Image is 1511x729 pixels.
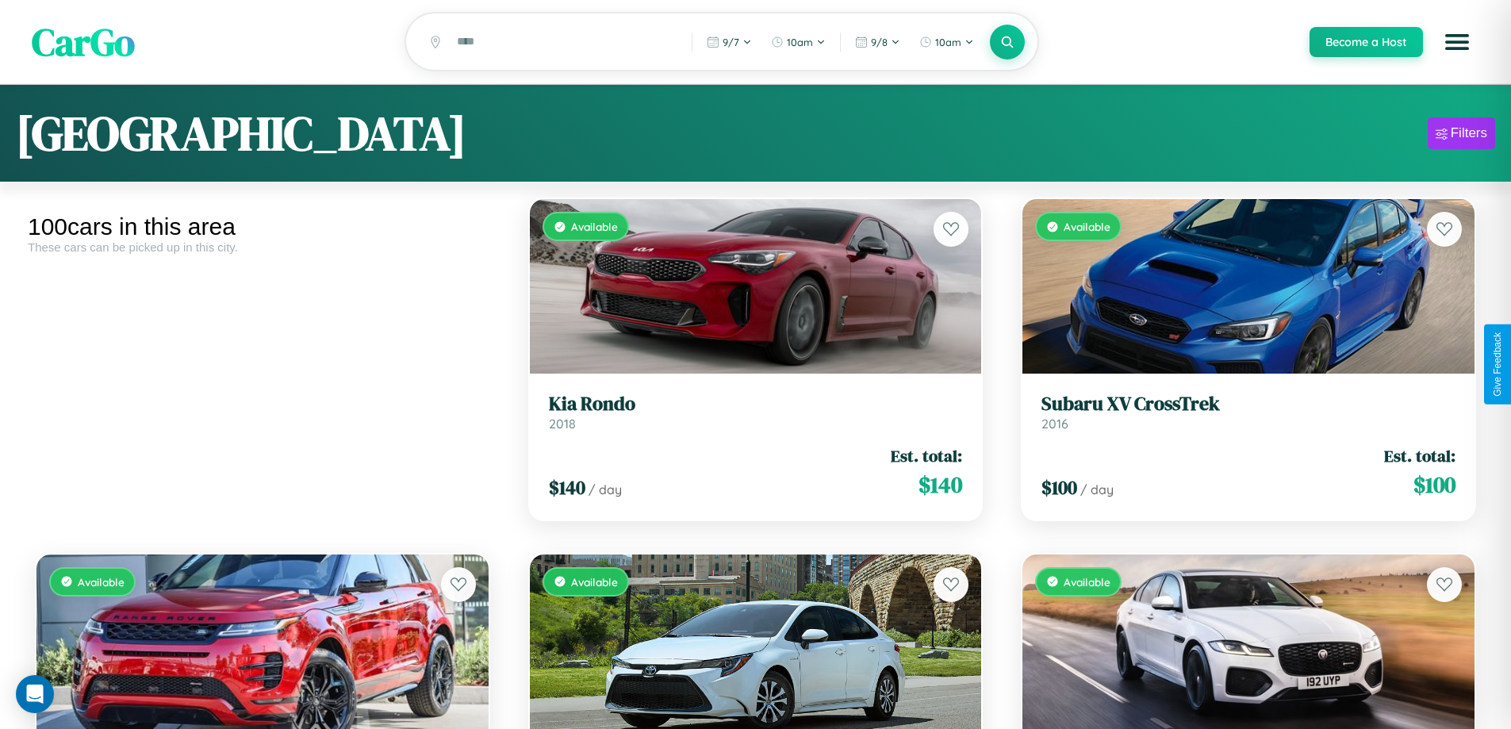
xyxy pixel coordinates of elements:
[1435,20,1479,64] button: Open menu
[1041,416,1068,432] span: 2016
[16,675,54,713] div: Open Intercom Messenger
[549,393,963,432] a: Kia Rondo2018
[935,36,961,48] span: 10am
[847,29,908,55] button: 9/8
[1428,117,1495,149] button: Filters
[891,444,962,467] span: Est. total:
[1080,482,1114,497] span: / day
[1451,125,1487,141] div: Filters
[16,101,466,166] h1: [GEOGRAPHIC_DATA]
[32,16,135,68] span: CarGo
[1413,469,1455,501] span: $ 100
[1310,27,1423,57] button: Become a Host
[699,29,760,55] button: 9/7
[28,213,497,240] div: 100 cars in this area
[1041,474,1077,501] span: $ 100
[871,36,888,48] span: 9 / 8
[28,240,497,254] div: These cars can be picked up in this city.
[571,575,618,589] span: Available
[549,416,576,432] span: 2018
[1064,220,1110,233] span: Available
[1384,444,1455,467] span: Est. total:
[78,575,125,589] span: Available
[589,482,622,497] span: / day
[571,220,618,233] span: Available
[549,474,585,501] span: $ 140
[763,29,834,55] button: 10am
[787,36,813,48] span: 10am
[723,36,739,48] span: 9 / 7
[1041,393,1455,416] h3: Subaru XV CrossTrek
[918,469,962,501] span: $ 140
[1492,332,1503,397] div: Give Feedback
[1041,393,1455,432] a: Subaru XV CrossTrek2016
[911,29,982,55] button: 10am
[1064,575,1110,589] span: Available
[549,393,963,416] h3: Kia Rondo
